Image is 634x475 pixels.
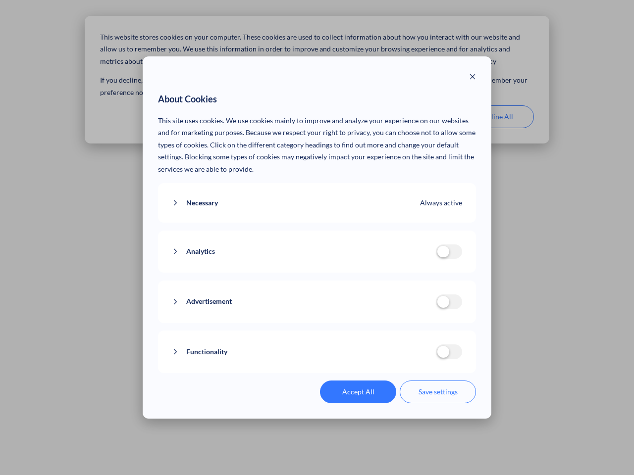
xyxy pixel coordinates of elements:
[172,197,421,209] button: Necessary
[186,245,215,258] span: Analytics
[158,115,476,176] p: This site uses cookies. We use cookies mainly to improve and analyze your experience on our websi...
[186,346,227,358] span: Functionality
[186,197,218,209] span: Necessary
[172,295,436,308] button: Advertisement
[400,380,476,403] button: Save settings
[186,295,232,308] span: Advertisement
[158,92,217,107] span: About Cookies
[320,380,396,403] button: Accept All
[420,197,462,209] span: Always active
[172,346,436,358] button: Functionality
[469,72,476,84] button: Close modal
[172,245,436,258] button: Analytics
